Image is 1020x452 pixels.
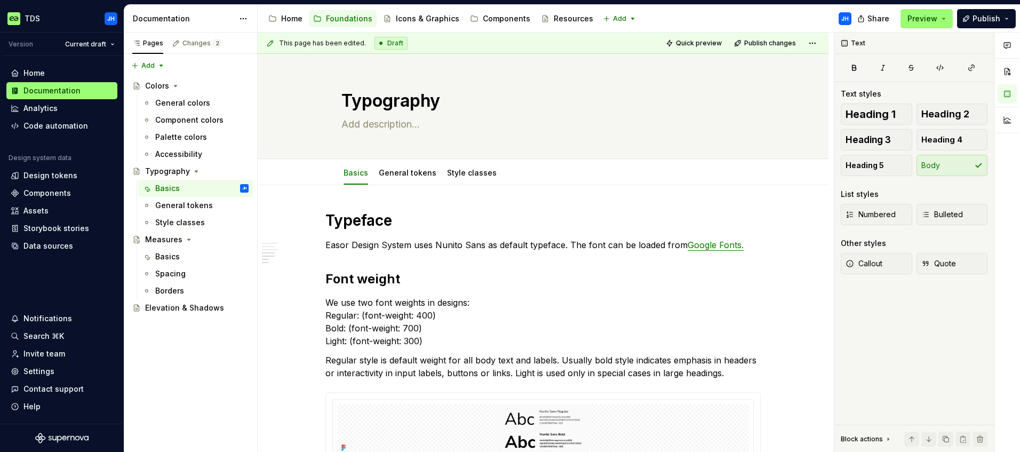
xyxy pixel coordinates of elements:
svg: Supernova Logo [35,433,89,443]
span: Callout [846,258,882,269]
a: Design tokens [6,167,117,184]
button: Heading 3 [841,129,912,150]
span: Publish [973,13,1000,24]
button: Callout [841,253,912,274]
span: Share [867,13,889,24]
a: Storybook stories [6,220,117,237]
div: TDS [25,13,40,24]
div: Components [483,13,530,24]
div: Icons & Graphics [396,13,459,24]
div: Code automation [23,121,88,131]
button: Quick preview [663,36,727,51]
span: Add [141,61,155,70]
a: General colors [138,94,253,112]
div: Invite team [23,348,65,359]
a: Components [6,185,117,202]
div: General tokens [374,161,441,184]
a: Home [264,10,307,27]
button: Contact support [6,380,117,398]
a: Documentation [6,82,117,99]
div: Text styles [841,89,881,99]
span: Quick preview [676,39,722,47]
a: Elevation & Shadows [128,299,253,316]
p: Regular style is default weight for all body text and labels. Usually bold style indicates emphas... [325,354,761,379]
div: JH [242,183,246,194]
div: Spacing [155,268,186,279]
span: Bulleted [921,209,963,220]
div: Block actions [841,432,892,447]
a: Home [6,65,117,82]
a: Colors [128,77,253,94]
div: Storybook stories [23,223,89,234]
span: This page has been edited. [279,39,366,47]
div: Version [9,40,33,49]
h1: Typeface [325,211,761,230]
div: Assets [23,205,49,216]
div: Accessibility [155,149,202,160]
a: Style classes [447,168,497,177]
div: Analytics [23,103,58,114]
div: Basics [339,161,372,184]
div: Home [281,13,302,24]
a: Accessibility [138,146,253,163]
div: Settings [23,366,54,377]
a: Typography [128,163,253,180]
div: Other styles [841,238,886,249]
div: Documentation [23,85,81,96]
a: Component colors [138,112,253,129]
div: Changes [182,39,221,47]
textarea: Typography [339,88,743,114]
span: Add [613,14,626,23]
a: Components [466,10,535,27]
button: Share [852,9,896,28]
a: Resources [537,10,597,27]
div: Contact support [23,384,84,394]
div: Resources [554,13,593,24]
span: Numbered [846,209,896,220]
div: General tokens [155,200,213,211]
a: General tokens [138,197,253,214]
button: TDSJH [2,7,122,30]
span: Preview [907,13,937,24]
button: Add [128,58,168,73]
div: Components [23,188,71,199]
a: Settings [6,363,117,380]
button: Numbered [841,204,912,225]
a: Analytics [6,100,117,117]
span: Heading 4 [921,134,962,145]
div: Component colors [155,115,224,125]
div: Home [23,68,45,78]
div: Borders [155,286,184,296]
a: Basics [138,248,253,265]
span: Current draft [65,40,106,49]
a: Measures [128,231,253,248]
h2: Font weight [325,271,761,288]
a: Assets [6,202,117,219]
div: Design tokens [23,170,77,181]
button: Heading 4 [917,129,988,150]
div: JH [107,14,115,23]
div: Palette colors [155,132,207,142]
div: Typography [145,166,190,177]
div: Search ⌘K [23,331,64,342]
span: Heading 5 [846,160,884,171]
div: Pages [132,39,163,47]
button: Heading 5 [841,155,912,176]
p: Easor Design System uses Nunito Sans as default typeface. The font can be loaded from [325,239,761,251]
div: Basics [155,183,180,194]
button: Quote [917,253,988,274]
div: Measures [145,234,182,245]
div: Page tree [264,8,597,29]
a: Basics [344,168,368,177]
button: Search ⌘K [6,328,117,345]
div: Block actions [841,435,883,443]
button: Preview [901,9,953,28]
button: Publish changes [731,36,801,51]
span: Heading 2 [921,109,969,120]
a: Borders [138,282,253,299]
a: Data sources [6,237,117,255]
a: General tokens [379,168,436,177]
div: General colors [155,98,210,108]
a: Style classes [138,214,253,231]
div: Notifications [23,313,72,324]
